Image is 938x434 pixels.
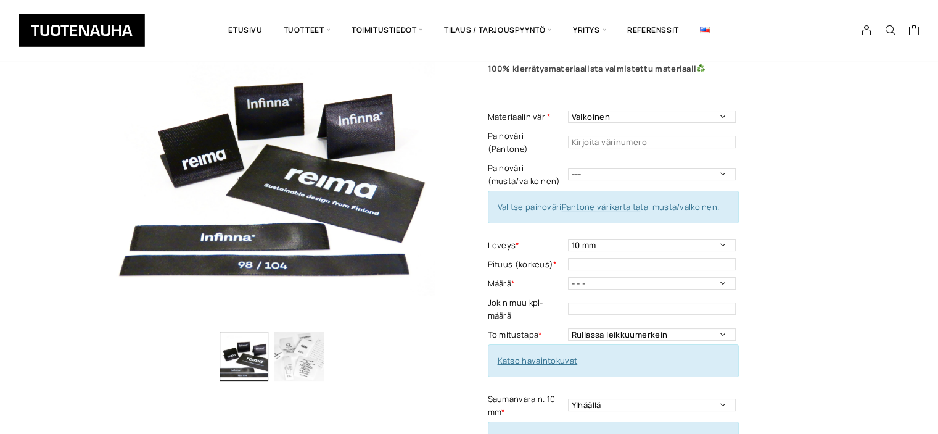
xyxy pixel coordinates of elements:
[488,130,565,156] label: Painoväri (Pantone)
[498,355,578,366] a: Katso havaintokuvat
[855,25,879,36] a: My Account
[488,239,565,252] label: Leveys
[617,9,689,51] a: Referenssit
[568,136,736,148] input: Kirjoita värinumero
[19,14,145,47] img: Tuotenauha Oy
[434,9,562,51] span: Tilaus / Tarjouspyyntö
[498,201,720,212] span: Valitse painoväri tai musta/valkoinen.
[488,393,565,419] label: Saumanvara n. 10 mm
[341,9,434,51] span: Toimitustiedot
[562,9,617,51] span: Yritys
[908,24,919,39] a: Cart
[561,201,640,212] a: Pantone värikartalta
[488,162,565,188] label: Painoväri (musta/valkoinen)
[488,296,565,322] label: Jokin muu kpl-määrä
[488,328,565,341] label: Toimitustapa
[488,63,697,74] b: 100% kierrätysmateriaalista valmistettu materiaali
[273,9,341,51] span: Tuotteet
[488,111,565,123] label: Materiaalin väri
[700,27,710,33] img: English
[488,277,565,290] label: Määrä
[218,9,273,51] a: Etusivu
[697,64,705,72] img: ♻️
[488,258,565,271] label: Pituus (korkeus)
[878,25,902,36] button: Search
[274,332,324,381] img: Ekologinen polyestersatiini 2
